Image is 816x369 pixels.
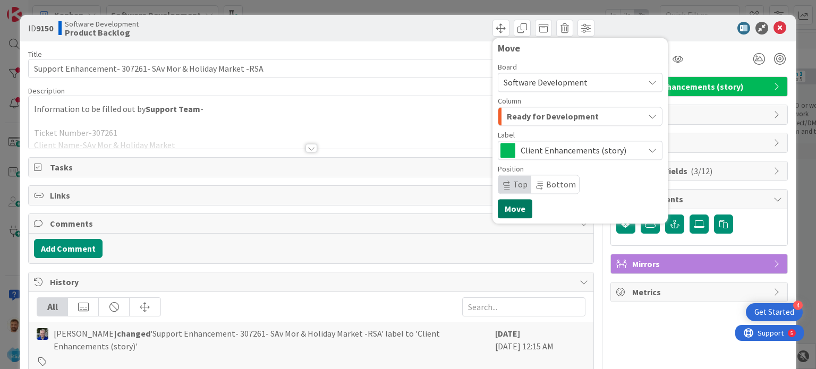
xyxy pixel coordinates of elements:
[754,307,794,317] div: Get Started
[498,165,524,173] span: Position
[521,143,639,158] span: Client Enhancements (story)
[632,80,768,93] span: Client Enhancements (story)
[498,131,515,139] span: Label
[117,328,150,339] b: changed
[498,107,662,126] button: Ready for Development
[495,328,520,339] b: [DATE]
[28,59,593,78] input: type card name here...
[65,20,139,28] span: Software Development
[793,301,803,310] div: 4
[28,49,42,59] label: Title
[28,22,53,35] span: ID
[498,43,662,54] div: Move
[22,2,48,14] span: Support
[54,327,489,353] span: [PERSON_NAME] 'Support Enhancement- 307261- SAv Mor & Holiday Market -RSA' label to 'Client Enhan...
[632,165,768,177] span: Custom Fields
[146,104,200,114] strong: Support Team
[50,217,574,230] span: Comments
[495,327,585,366] div: [DATE] 12:15 AM
[498,97,521,105] span: Column
[513,179,528,190] span: Top
[55,4,58,13] div: 5
[632,258,768,270] span: Mirrors
[632,193,768,205] span: Attachments
[746,303,803,321] div: Open Get Started checklist, remaining modules: 4
[37,298,68,316] div: All
[36,23,53,33] b: 9150
[34,103,588,115] p: Information to be filled out by -
[504,77,588,88] span: Software Development
[498,63,517,71] span: Board
[632,286,768,298] span: Metrics
[462,297,585,316] input: Search...
[50,276,574,288] span: History
[507,109,599,123] span: Ready for Development
[498,199,532,218] button: Move
[28,86,65,96] span: Description
[37,328,48,340] img: RT
[632,136,768,149] span: Block
[691,166,712,176] span: ( 3/12 )
[546,179,576,190] span: Bottom
[632,108,768,121] span: Dates
[34,239,103,258] button: Add Comment
[65,28,139,37] b: Product Backlog
[50,189,574,202] span: Links
[50,161,574,174] span: Tasks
